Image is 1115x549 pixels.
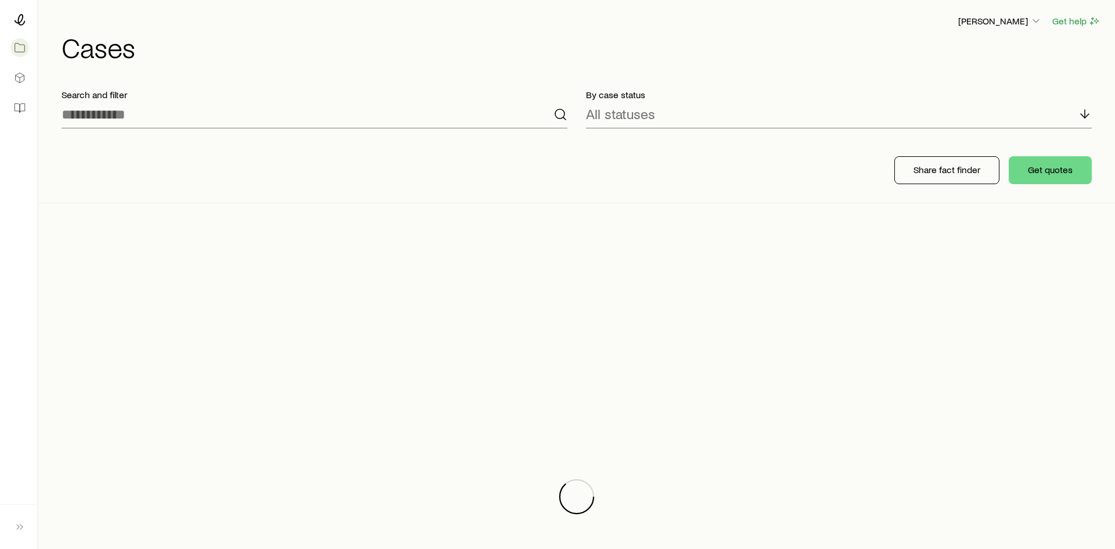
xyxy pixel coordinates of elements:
[1009,156,1092,184] button: Get quotes
[913,164,980,175] p: Share fact finder
[586,106,655,122] p: All statuses
[894,156,999,184] button: Share fact finder
[62,33,1101,61] h1: Cases
[586,89,1092,101] p: By case status
[1052,15,1101,28] button: Get help
[958,15,1042,28] button: [PERSON_NAME]
[62,89,567,101] p: Search and filter
[958,15,1042,27] p: [PERSON_NAME]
